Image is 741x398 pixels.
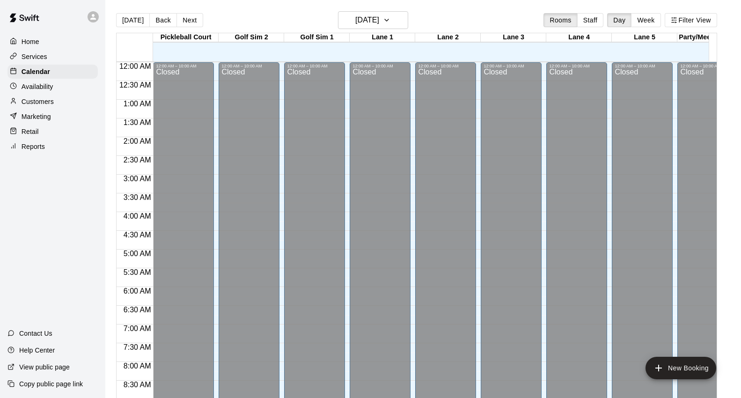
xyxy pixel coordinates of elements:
[577,13,604,27] button: Staff
[615,64,670,68] div: 12:00 AM – 10:00 AM
[607,13,631,27] button: Day
[287,64,342,68] div: 12:00 AM – 10:00 AM
[221,64,277,68] div: 12:00 AM – 10:00 AM
[121,324,154,332] span: 7:00 AM
[121,362,154,370] span: 8:00 AM
[149,13,177,27] button: Back
[121,287,154,295] span: 6:00 AM
[22,37,39,46] p: Home
[7,80,98,94] a: Availability
[546,33,612,42] div: Lane 4
[19,362,70,372] p: View public page
[22,142,45,151] p: Reports
[121,268,154,276] span: 5:30 AM
[176,13,203,27] button: Next
[22,112,51,121] p: Marketing
[7,35,98,49] a: Home
[350,33,415,42] div: Lane 1
[22,67,50,76] p: Calendar
[665,13,717,27] button: Filter View
[121,137,154,145] span: 2:00 AM
[19,346,55,355] p: Help Center
[284,33,350,42] div: Golf Sim 1
[121,306,154,314] span: 6:30 AM
[355,14,379,27] h6: [DATE]
[121,193,154,201] span: 3:30 AM
[121,381,154,389] span: 8:30 AM
[484,64,539,68] div: 12:00 AM – 10:00 AM
[121,343,154,351] span: 7:30 AM
[7,95,98,109] a: Customers
[121,231,154,239] span: 4:30 AM
[22,97,54,106] p: Customers
[338,11,408,29] button: [DATE]
[121,250,154,258] span: 5:00 AM
[631,13,660,27] button: Week
[646,357,716,379] button: add
[7,65,98,79] a: Calendar
[481,33,546,42] div: Lane 3
[7,50,98,64] a: Services
[680,64,735,68] div: 12:00 AM – 10:00 AM
[121,175,154,183] span: 3:00 AM
[549,64,604,68] div: 12:00 AM – 10:00 AM
[415,33,481,42] div: Lane 2
[121,100,154,108] span: 1:00 AM
[117,81,154,89] span: 12:30 AM
[19,329,52,338] p: Contact Us
[22,52,47,61] p: Services
[352,64,408,68] div: 12:00 AM – 10:00 AM
[121,212,154,220] span: 4:00 AM
[117,62,154,70] span: 12:00 AM
[156,64,211,68] div: 12:00 AM – 10:00 AM
[19,379,83,389] p: Copy public page link
[7,110,98,124] a: Marketing
[418,64,473,68] div: 12:00 AM – 10:00 AM
[7,125,98,139] a: Retail
[22,82,53,91] p: Availability
[612,33,677,42] div: Lane 5
[153,33,219,42] div: Pickleball Court
[7,140,98,154] a: Reports
[116,13,150,27] button: [DATE]
[121,156,154,164] span: 2:30 AM
[543,13,577,27] button: Rooms
[219,33,284,42] div: Golf Sim 2
[121,118,154,126] span: 1:30 AM
[22,127,39,136] p: Retail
